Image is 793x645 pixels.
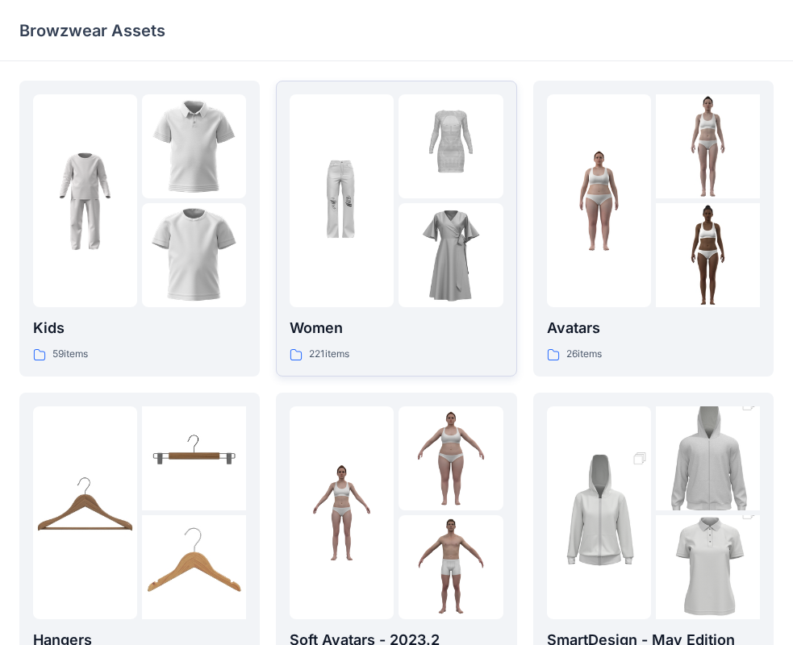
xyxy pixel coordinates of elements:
img: folder 3 [142,203,246,307]
p: Kids [33,317,246,339]
img: folder 2 [656,381,760,537]
p: 26 items [566,346,602,363]
img: folder 3 [142,515,246,619]
img: folder 2 [142,94,246,198]
p: Browzwear Assets [19,19,165,42]
img: folder 2 [656,94,760,198]
img: folder 1 [33,460,137,564]
p: 221 items [309,346,349,363]
p: Avatars [547,317,760,339]
img: folder 2 [142,406,246,510]
p: Women [290,317,503,339]
p: 59 items [52,346,88,363]
img: folder 1 [290,149,394,253]
img: folder 1 [547,149,651,253]
img: folder 2 [399,406,503,510]
img: folder 1 [290,460,394,564]
a: folder 1folder 2folder 3Avatars26items [533,81,774,377]
img: folder 2 [399,94,503,198]
img: folder 3 [656,203,760,307]
img: folder 3 [399,515,503,619]
img: folder 3 [399,203,503,307]
img: folder 1 [33,149,137,253]
a: folder 1folder 2folder 3Kids59items [19,81,260,377]
img: folder 1 [547,435,651,591]
a: folder 1folder 2folder 3Women221items [276,81,516,377]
